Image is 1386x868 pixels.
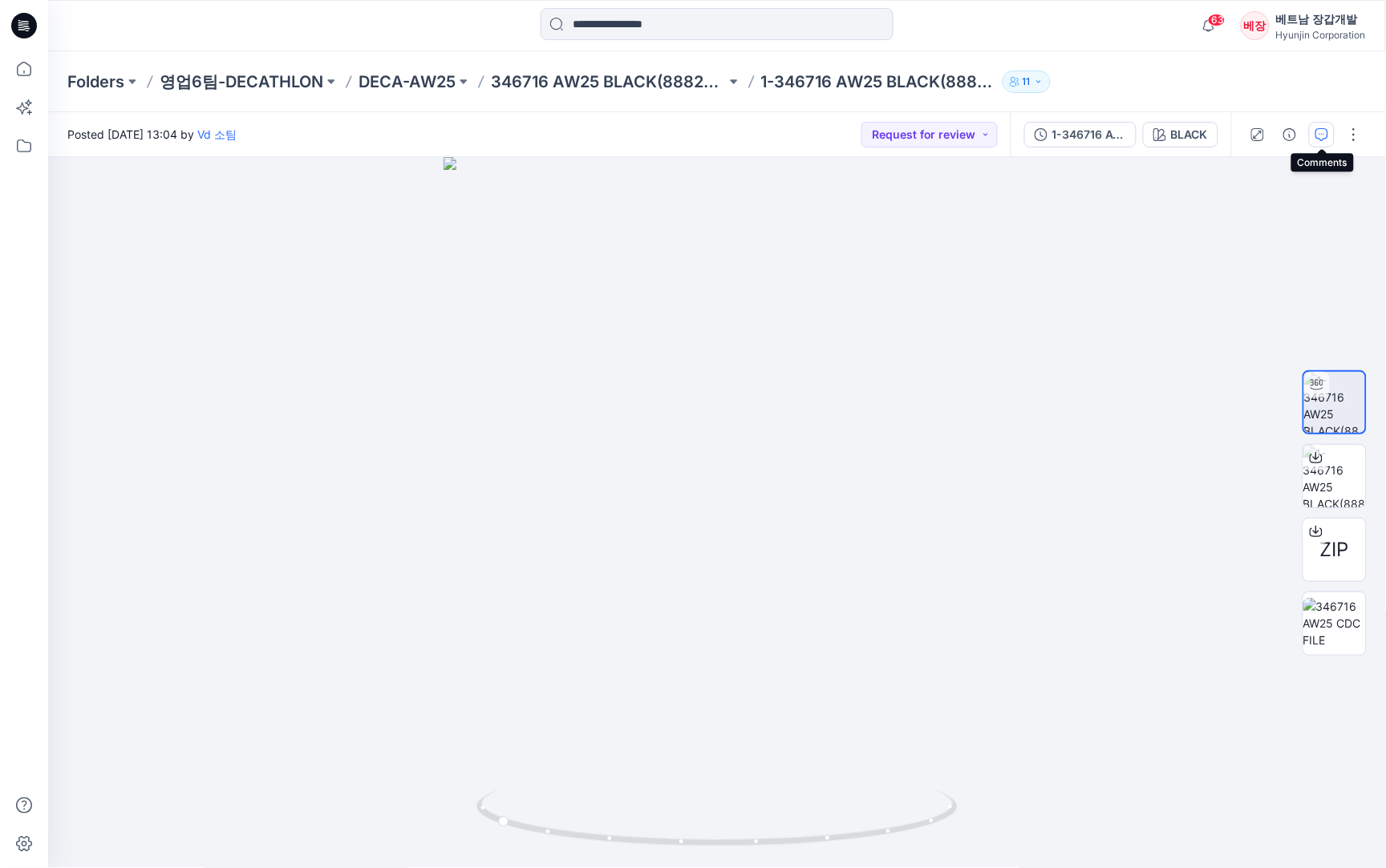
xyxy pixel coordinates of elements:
[1241,11,1270,40] div: 베장
[197,127,237,141] a: Vd 소팀
[761,71,996,93] p: 1-346716 AW25 BLACK(8882209)-PAP
[67,126,237,143] span: Posted [DATE] 13:04 by
[359,71,456,93] a: DECA-AW25
[1024,122,1137,147] button: 1-346716 AW25 BLACK(8882209)-PAP
[67,71,124,93] a: Folders
[1276,29,1366,41] div: Hyunjin Corporation
[1023,73,1031,91] p: 11
[1143,122,1218,147] button: BLACK
[1320,535,1349,564] span: ZIP
[1304,372,1365,433] img: 1-346716 AW25 BLACK(8882209)-PAP
[1052,126,1126,143] div: 1-346716 AW25 BLACK(8882209)-PAP
[1303,598,1366,648] img: 346716 AW25 CDC FILE
[1277,122,1303,147] button: Details
[1276,10,1366,29] div: 베트남 장갑개발
[491,71,726,93] a: 346716 AW25 BLACK(8882209)-PAP
[160,71,323,93] a: 영업6팀-DECATHLON
[1303,445,1366,507] img: 1-346716 AW25 BLACK(8882209)_SEAM TAPE
[1208,14,1226,26] span: 63
[1171,126,1208,143] div: BLACK
[1003,71,1051,93] button: 11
